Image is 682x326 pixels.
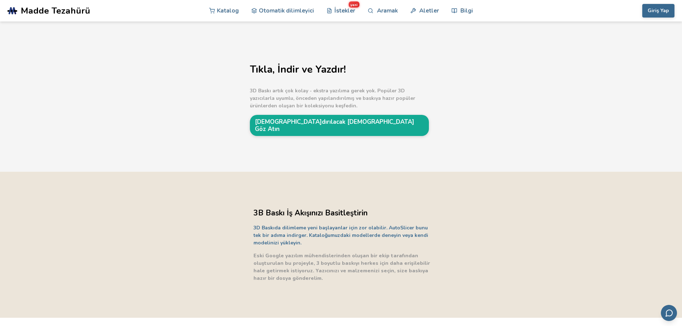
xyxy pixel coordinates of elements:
font: Bilgi [460,6,473,15]
font: yeni [350,2,358,6]
font: [DEMOGRAPHIC_DATA]dırılacak [DEMOGRAPHIC_DATA] Göz Atın [255,118,414,133]
font: İstekler [334,6,355,15]
font: Eski Google yazılım mühendislerinden oluşan bir ekip tarafından oluşturulan bu projeyle, 3 boyutl... [253,252,430,282]
a: [DEMOGRAPHIC_DATA]dırılacak [DEMOGRAPHIC_DATA] Göz Atın [250,115,429,136]
font: Katalog [217,6,239,15]
button: E-posta yoluyla geri bildirim gönderin [661,305,677,321]
font: Aletler [419,6,439,15]
font: Madde Tezahürü [21,5,90,17]
font: Tıkla, İndir ve Yazdır! [250,63,346,76]
button: Giriş Yap [642,4,674,18]
font: 3D Baskı artık çok kolay - ekstra yazılıma gerek yok. Popüler 3D yazıcılarla uyumlu, önceden yapı... [250,87,415,109]
font: Otomatik dilimleyici [259,6,314,15]
font: Aramak [377,6,398,15]
font: 3B Baskı İş Akışınızı Basitleştirin [253,208,368,218]
font: 3D Baskıda dilimleme yeni başlayanlar için zor olabilir. AutoSlicer bunu tek bir adıma indirger. ... [253,224,428,246]
font: Giriş Yap [648,7,669,14]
